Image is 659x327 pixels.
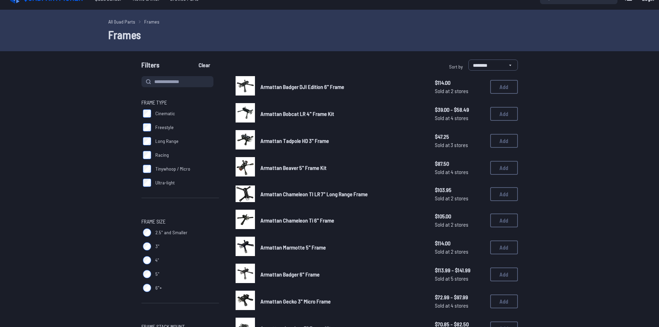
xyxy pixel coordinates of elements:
a: Frames [144,18,159,25]
span: Frame Size [141,217,166,226]
span: Armattan Badger DJI Edition 6" Frame [260,83,344,90]
a: image [236,157,255,179]
span: Armattan Bobcat LR 4" Frame Kit [260,110,334,117]
span: Armattan Badger 6" Frame [260,271,320,278]
span: $103.95 [435,186,485,194]
a: Armattan Chameleon Ti 6" Frame [260,216,424,225]
span: 2.5" and Smaller [155,229,187,236]
span: 3" [155,243,159,250]
button: Add [490,267,518,281]
a: image [236,291,255,312]
span: $87.50 [435,160,485,168]
input: 6"+ [143,284,151,292]
a: Armattan Badger 6" Frame [260,270,424,279]
a: Armattan Gecko 3" Micro Frame [260,297,424,306]
a: image [236,76,255,98]
span: $72.99 - $97.99 [435,293,485,301]
span: Sold at 2 stores [435,87,485,95]
a: image [236,210,255,231]
button: Add [490,240,518,254]
input: 4" [143,256,151,264]
input: Freestyle [143,123,151,131]
input: Long Range [143,137,151,145]
a: Armattan Bobcat LR 4" Frame Kit [260,110,424,118]
span: Armattan Chameleon Ti 6" Frame [260,217,334,224]
input: Ultra-light [143,179,151,187]
span: Sold at 5 stores [435,274,485,283]
a: All Quad Parts [108,18,135,25]
img: image [236,237,255,256]
a: Armattan Marmotte 5" Frame [260,243,424,252]
img: image [236,291,255,310]
button: Add [490,134,518,148]
img: image [236,185,255,202]
input: Racing [143,151,151,159]
span: Armattan Beaver 5" Frame Kit [260,164,327,171]
span: $113.99 - $141.99 [435,266,485,274]
button: Add [490,161,518,175]
span: $47.25 [435,133,485,141]
span: Sort by [449,64,463,70]
span: Freestyle [155,124,174,131]
span: Sold at 4 stores [435,168,485,176]
button: Add [490,80,518,94]
img: image [236,264,255,283]
a: image [236,264,255,285]
span: Sold at 3 stores [435,141,485,149]
a: image [236,103,255,125]
a: image [236,184,255,204]
span: $39.00 - $58.49 [435,106,485,114]
a: Armattan Beaver 5" Frame Kit [260,164,424,172]
span: $105.00 [435,212,485,220]
span: $114.00 [435,239,485,247]
a: Armattan Tadpole HD 3" Frame [260,137,424,145]
img: image [236,210,255,229]
span: Filters [141,60,159,73]
span: Frame Type [141,98,167,107]
span: 5" [155,271,159,278]
a: Armattan Chameleon TI LR 7" Long Range Frame [260,190,424,198]
img: image [236,130,255,149]
a: image [236,237,255,258]
span: Cinematic [155,110,175,117]
a: image [236,130,255,152]
input: 5" [143,270,151,278]
button: Add [490,214,518,227]
button: Add [490,294,518,308]
input: Cinematic [143,109,151,118]
button: Add [490,107,518,121]
input: 2.5" and Smaller [143,228,151,237]
span: Sold at 4 stores [435,114,485,122]
span: 4" [155,257,159,264]
span: Armattan Gecko 3" Micro Frame [260,298,331,305]
span: Armattan Marmotte 5" Frame [260,244,326,251]
input: Tinywhoop / Micro [143,165,151,173]
span: Long Range [155,138,179,145]
img: image [236,103,255,122]
button: Clear [193,60,216,71]
span: Armattan Tadpole HD 3" Frame [260,137,329,144]
span: $114.00 [435,79,485,87]
span: Armattan Chameleon TI LR 7" Long Range Frame [260,191,368,197]
input: 3" [143,242,151,251]
img: image [236,76,255,96]
button: Add [490,187,518,201]
span: Racing [155,152,169,158]
span: Sold at 2 stores [435,247,485,256]
span: Tinywhoop / Micro [155,165,190,172]
h1: Frames [108,26,551,43]
img: image [236,157,255,176]
span: Sold at 2 stores [435,194,485,202]
a: Armattan Badger DJI Edition 6" Frame [260,83,424,91]
select: Sort by [468,60,518,71]
span: Sold at 2 stores [435,220,485,229]
span: 6"+ [155,284,162,291]
span: Sold at 4 stores [435,301,485,310]
span: Ultra-light [155,179,175,186]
